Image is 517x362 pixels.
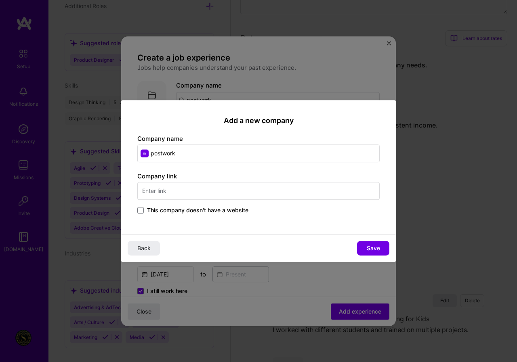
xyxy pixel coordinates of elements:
span: Back [137,244,151,252]
input: Enter link [137,182,380,200]
button: Save [357,241,389,255]
button: Back [128,241,160,255]
label: Company name [137,135,183,142]
label: Company link [137,172,177,180]
input: Enter name [137,144,380,162]
span: This company doesn't have a website [147,206,248,214]
h2: Add a new company [137,116,380,125]
span: Save [367,244,380,252]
